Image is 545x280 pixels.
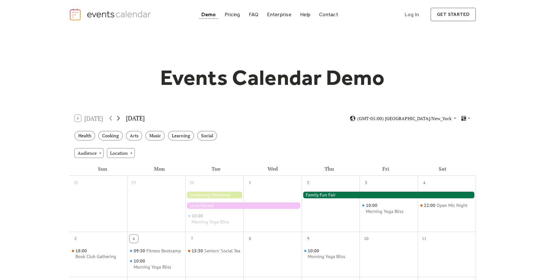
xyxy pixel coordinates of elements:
[317,10,341,19] a: Contact
[300,13,311,16] div: Help
[225,13,240,16] div: Pricing
[398,8,425,21] a: Log In
[201,13,216,16] div: Demo
[249,13,259,16] div: FAQ
[222,10,243,19] a: Pricing
[319,13,338,16] div: Contact
[150,65,395,91] h1: Events Calendar Demo
[297,10,313,19] a: Help
[199,10,219,19] a: Demo
[246,10,261,19] a: FAQ
[267,13,291,16] div: Enterprise
[430,8,476,21] a: get started
[264,10,294,19] a: Enterprise
[69,8,153,21] a: home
